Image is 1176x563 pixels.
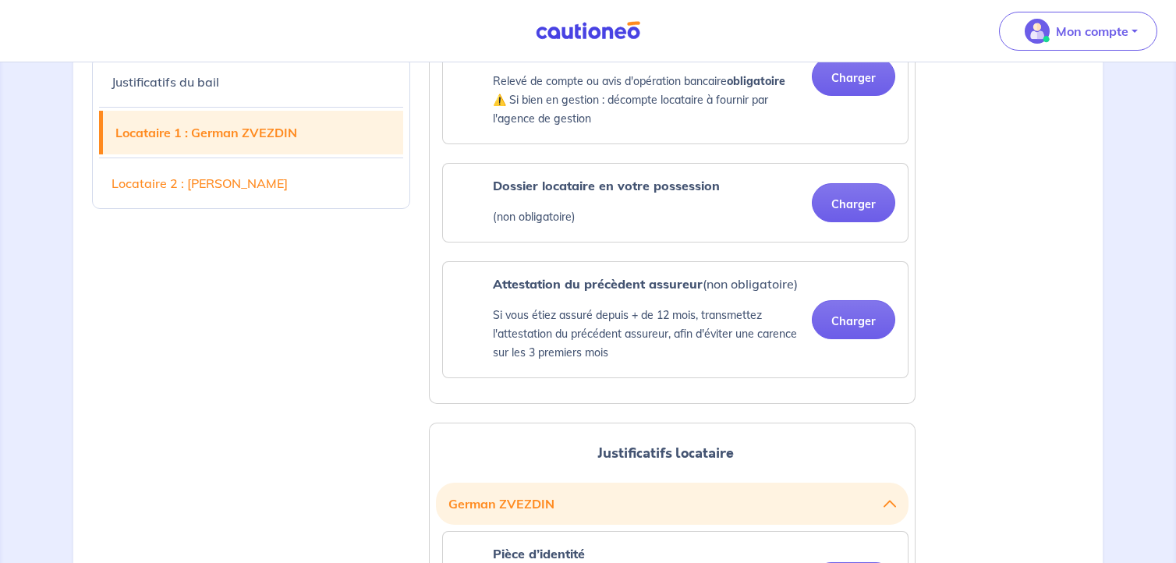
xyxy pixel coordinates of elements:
[493,207,720,226] p: (non obligatoire)
[448,489,896,519] button: German ZVEZDIN
[597,443,734,463] span: Justificatifs locataire
[493,72,799,128] p: Relevé de compte ou avis d'opération bancaire ⚠️ Si bien en gestion : décompte locataire à fourni...
[812,300,895,339] button: Charger
[99,60,403,104] a: Justificatifs du bail
[493,546,585,561] strong: Pièce d’identité
[493,178,720,193] strong: Dossier locataire en votre possession
[99,161,403,205] a: Locataire 2 : [PERSON_NAME]
[442,261,909,378] div: categoryName: previous-insurer-proof-landlord, userCategory: lessor
[812,57,895,96] button: Charger
[442,163,909,243] div: categoryName: profile-landlord, userCategory: lessor
[999,12,1157,51] button: illu_account_valid_menu.svgMon compte
[1056,22,1128,41] p: Mon compte
[530,21,646,41] img: Cautioneo
[442,9,909,144] div: categoryName: rent-receipt-landlord, userCategory: lessor
[493,306,799,362] p: Si vous étiez assuré depuis + de 12 mois, transmettez l'attestation du précédent assureur, afin d...
[727,74,785,88] strong: obligatoire
[1025,19,1050,44] img: illu_account_valid_menu.svg
[812,183,895,222] button: Charger
[493,276,703,292] strong: Attestation du précèdent assureur
[493,274,799,293] p: (non obligatoire)
[103,111,403,154] a: Locataire 1 : German ZVEZDIN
